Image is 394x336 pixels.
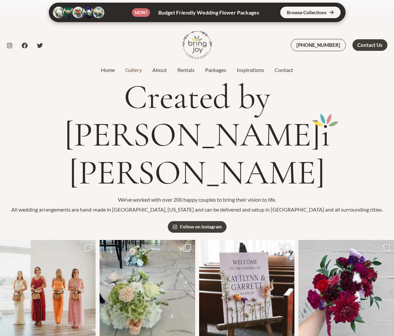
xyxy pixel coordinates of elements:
a: Packages [200,66,231,74]
img: Bring Joy [182,30,212,60]
a: Gallery [120,66,147,74]
a: Inspirations [231,66,269,74]
a: Contact [269,66,298,74]
a: [PHONE_NUMBER] [291,39,346,51]
a: About [147,66,172,74]
p: We’ve worked with over 200 happy couples to bring their vision to life. All wedding arrangements ... [3,195,391,214]
span: Follow on Instagram [180,224,222,229]
a: Contact Us [352,39,387,51]
h1: Created by [PERSON_NAME] [PERSON_NAME] [3,78,391,191]
a: Rentals [172,66,200,74]
a: Twitter [37,43,43,49]
a: Instagram [7,43,13,49]
nav: Site Navigation [96,65,298,75]
mark: i [321,116,330,153]
a: Home [96,66,120,74]
a: Follow on Instagram [168,221,227,233]
a: Facebook [22,43,28,49]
